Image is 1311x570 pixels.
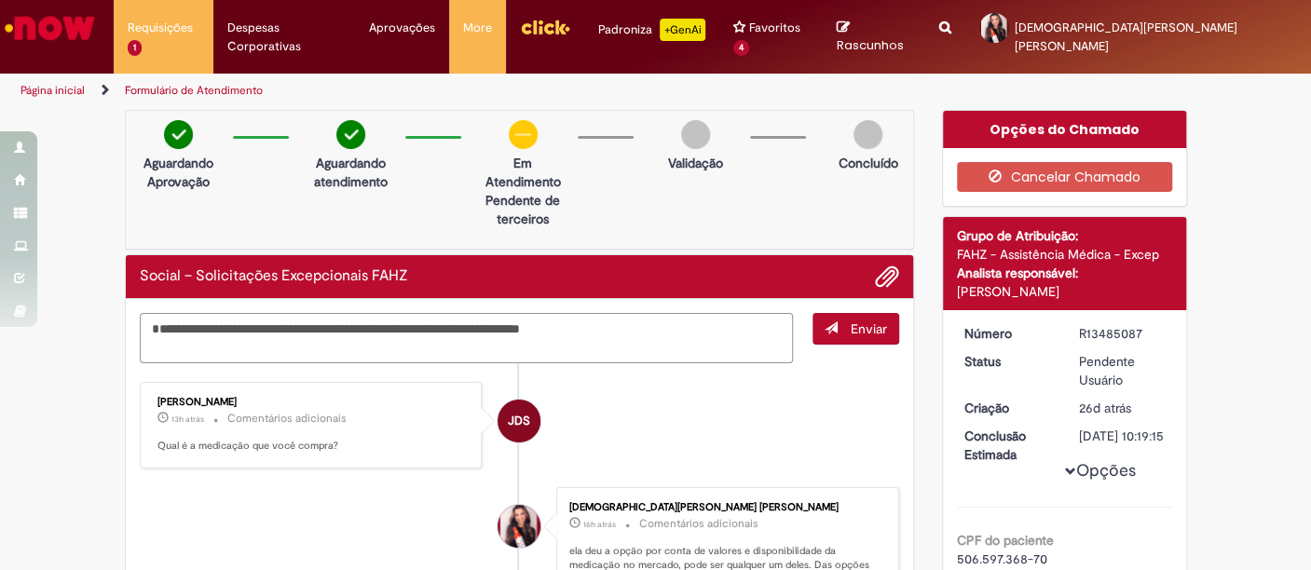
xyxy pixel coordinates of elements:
b: CPF do paciente [957,532,1054,549]
button: Adicionar anexos [875,265,899,289]
img: img-circle-grey.png [854,120,882,149]
span: 13h atrás [171,414,204,425]
span: Enviar [851,320,887,337]
div: Padroniza [598,19,705,41]
div: 05/09/2025 14:18:16 [1079,399,1166,417]
p: +GenAi [660,19,705,41]
div: Jessica Da Silva Santos [498,400,540,442]
div: FAHZ - Assistência Médica - Excep [957,245,1172,264]
div: Opções do Chamado [943,111,1186,148]
p: Aguardando Aprovação [133,154,224,191]
div: R13485087 [1079,324,1166,343]
span: 506.597.368-70 [957,550,1047,567]
time: 30/09/2025 13:51:35 [583,519,616,530]
small: Comentários adicionais [227,411,347,427]
span: 4 [733,40,749,56]
p: Qual é a medicação que você compra? [157,439,468,454]
a: Página inicial [20,83,85,98]
span: More [463,19,492,37]
button: Enviar [813,313,899,345]
p: Concluído [838,154,897,172]
dt: Conclusão Estimada [950,427,1065,464]
button: Cancelar Chamado [957,162,1172,192]
dt: Criação [950,399,1065,417]
img: circle-minus.png [509,120,538,149]
span: Requisições [128,19,193,37]
a: Formulário de Atendimento [125,83,263,98]
span: 16h atrás [583,519,616,530]
h2: Social – Solicitações Excepcionais FAHZ Histórico de tíquete [140,268,408,285]
p: Aguardando atendimento [306,154,396,191]
img: ServiceNow [2,9,98,47]
img: check-circle-green.png [336,120,365,149]
small: Comentários adicionais [639,516,758,532]
dt: Status [950,352,1065,371]
div: Analista responsável: [957,264,1172,282]
textarea: Digite sua mensagem aqui... [140,313,794,362]
ul: Trilhas de página [14,74,860,108]
span: 1 [128,40,142,56]
div: Pendente Usuário [1079,352,1166,389]
dt: Número [950,324,1065,343]
div: [DATE] 10:19:15 [1079,427,1166,445]
span: Despesas Corporativas [227,19,341,56]
p: Validação [668,154,723,172]
div: [PERSON_NAME] [157,397,468,408]
time: 30/09/2025 17:16:30 [171,414,204,425]
img: img-circle-grey.png [681,120,710,149]
span: JDS [508,399,530,443]
img: check-circle-green.png [164,120,193,149]
div: Grupo de Atribuição: [957,226,1172,245]
p: Pendente de terceiros [478,191,568,228]
div: Cristiane Aparecida Xavier [498,505,540,548]
a: Rascunhos [837,20,911,54]
span: 26d atrás [1079,400,1131,416]
div: [PERSON_NAME] [957,282,1172,301]
span: Favoritos [749,19,800,37]
span: Aprovações [369,19,435,37]
div: [DEMOGRAPHIC_DATA][PERSON_NAME] [PERSON_NAME] [569,502,880,513]
img: click_logo_yellow_360x200.png [520,13,570,41]
span: Rascunhos [837,36,904,54]
p: Em Atendimento [478,154,568,191]
span: [DEMOGRAPHIC_DATA][PERSON_NAME] [PERSON_NAME] [1015,20,1237,54]
time: 05/09/2025 14:18:16 [1079,400,1131,416]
